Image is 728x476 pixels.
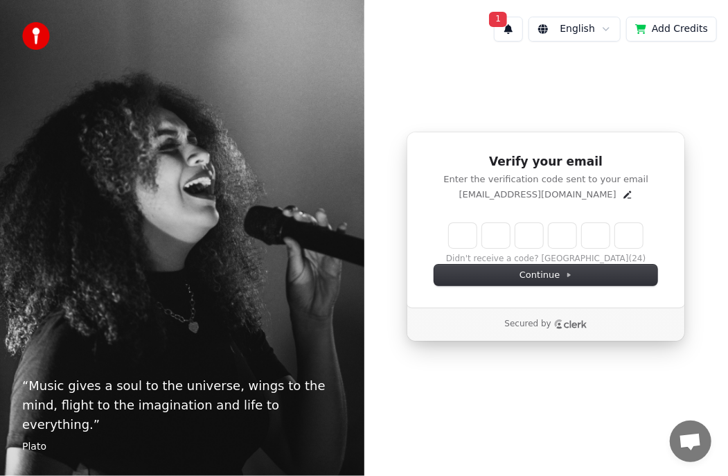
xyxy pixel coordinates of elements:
[22,440,342,454] footer: Plato
[434,265,657,285] button: Continue
[622,189,633,200] button: Edit
[670,421,711,462] div: Open chat
[22,22,50,50] img: youka
[449,223,671,248] input: Enter verification code
[22,376,342,434] p: “ Music gives a soul to the universe, wings to the mind, flight to the imagination and life to ev...
[459,188,616,201] p: [EMAIL_ADDRESS][DOMAIN_NAME]
[554,319,587,329] a: Clerk logo
[626,17,717,42] button: Add Credits
[520,269,572,281] span: Continue
[434,154,657,170] h1: Verify your email
[434,173,657,186] p: Enter the verification code sent to your email
[494,17,523,42] button: 1
[505,319,551,330] p: Secured by
[489,12,507,27] span: 1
